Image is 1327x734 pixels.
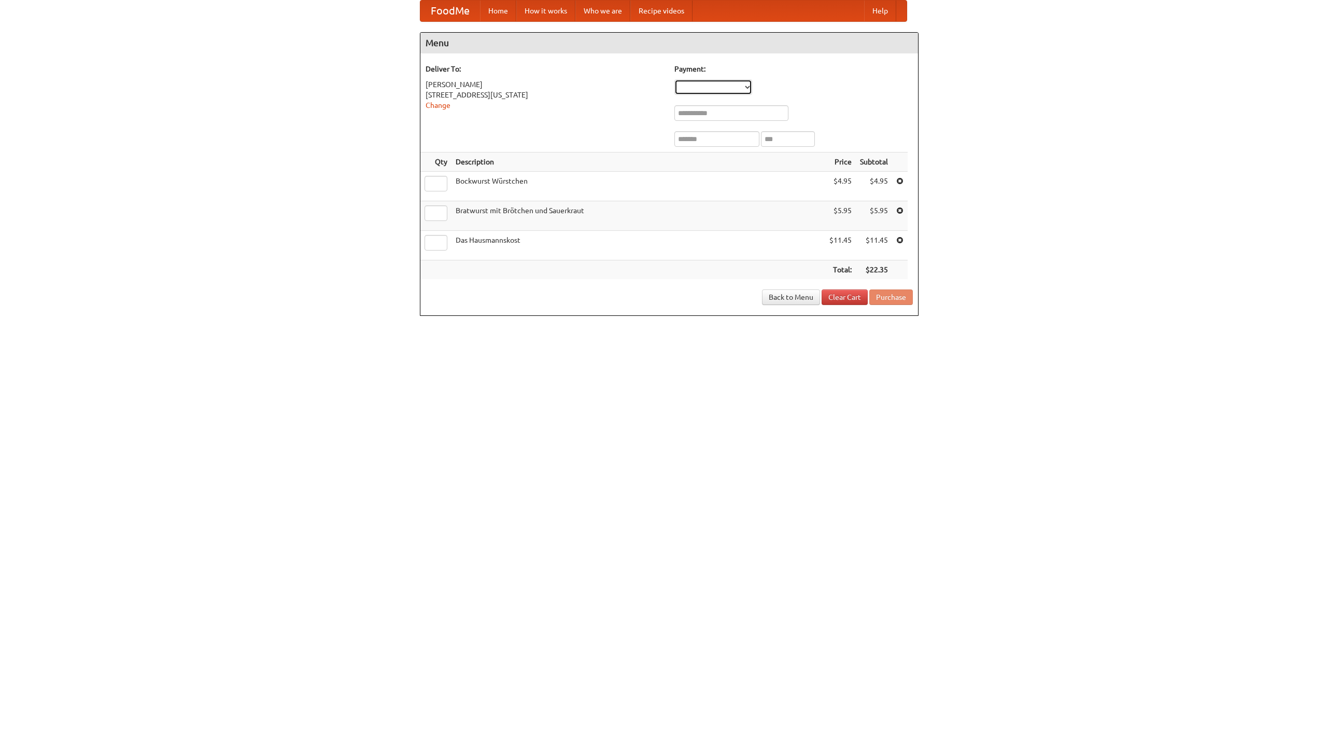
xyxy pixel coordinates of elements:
[825,201,856,231] td: $5.95
[825,172,856,201] td: $4.95
[516,1,575,21] a: How it works
[869,289,913,305] button: Purchase
[451,172,825,201] td: Bockwurst Würstchen
[825,260,856,280] th: Total:
[480,1,516,21] a: Home
[420,153,451,172] th: Qty
[762,289,820,305] a: Back to Menu
[864,1,896,21] a: Help
[856,172,892,201] td: $4.95
[451,153,825,172] th: Description
[420,1,480,21] a: FoodMe
[630,1,693,21] a: Recipe videos
[426,101,450,109] a: Change
[856,231,892,260] td: $11.45
[856,260,892,280] th: $22.35
[674,64,913,74] h5: Payment:
[856,153,892,172] th: Subtotal
[575,1,630,21] a: Who we are
[420,33,918,53] h4: Menu
[825,231,856,260] td: $11.45
[856,201,892,231] td: $5.95
[426,90,664,100] div: [STREET_ADDRESS][US_STATE]
[451,201,825,231] td: Bratwurst mit Brötchen und Sauerkraut
[426,79,664,90] div: [PERSON_NAME]
[451,231,825,260] td: Das Hausmannskost
[822,289,868,305] a: Clear Cart
[426,64,664,74] h5: Deliver To:
[825,153,856,172] th: Price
